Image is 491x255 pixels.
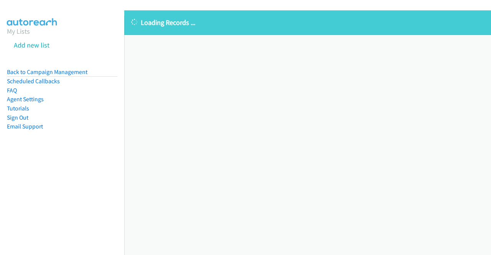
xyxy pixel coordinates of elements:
a: FAQ [7,87,17,94]
a: Tutorials [7,105,29,112]
a: Scheduled Callbacks [7,77,60,85]
a: Back to Campaign Management [7,68,87,76]
p: Loading Records ... [131,17,484,28]
a: My Lists [7,27,30,36]
a: Agent Settings [7,95,44,103]
a: Add new list [14,41,49,49]
a: Email Support [7,123,43,130]
a: Sign Out [7,114,28,121]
